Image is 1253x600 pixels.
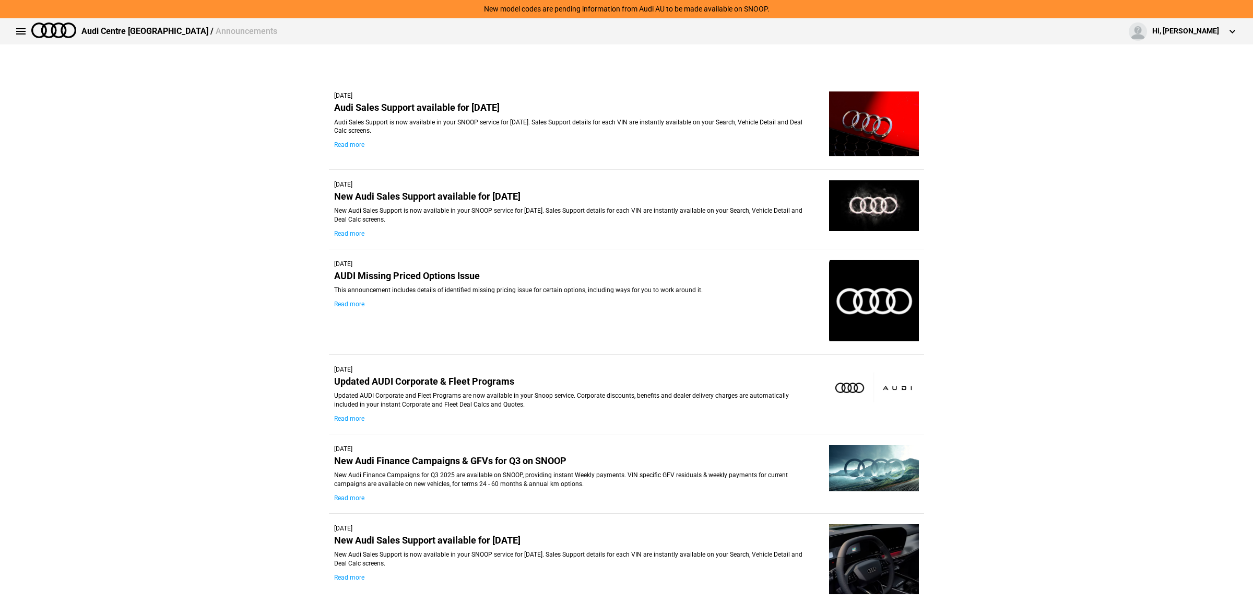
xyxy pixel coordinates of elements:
p: New Audi Sales Support is now available in your SNOOP service for [DATE]. Sales Support details f... [334,206,813,224]
div: [DATE] [334,180,813,189]
div: [DATE] [334,91,813,100]
div: [DATE] [334,260,813,269]
span: Announcements [216,26,277,36]
div: [DATE] [334,365,813,374]
h3: New Audi Sales Support available for [DATE] [334,533,813,548]
img: jmjAcZrgIy37Q64rNV28Lm0Yte5980tXcLgAWymn.jpg [829,365,919,405]
p: New Audi Sales Support is now available in your SNOOP service for [DATE]. Sales Support details f... [334,550,813,568]
img: 2r6pPzoCG09oHBuFSMv1A7uy9AqgP83qoBu5IAaV.jpg [829,445,919,492]
h3: New Audi Finance Campaigns & GFVs for Q3 on SNOOP [334,454,813,469]
img: C00oWp9dCKTjt7n4Qcse9uk0fIs31wqzgeLjfxQq.png [829,260,919,341]
p: Audi Sales Support is now available in your SNOOP service for [DATE]. Sales Support details for e... [334,118,813,136]
a: Read more [334,141,364,148]
a: Read more [334,415,364,422]
h3: Audi Sales Support available for [DATE] [334,100,813,116]
a: Read more [334,494,364,502]
a: Read more [334,230,364,237]
div: Hi, [PERSON_NAME] [1152,26,1219,37]
div: [DATE] [334,445,813,454]
p: Updated AUDI Corporate and Fleet Programs are now available in your Snoop service. Corporate disc... [334,391,813,409]
p: This announcement includes details of identified missing pricing issue for certain options, inclu... [334,286,813,295]
img: audi.png [31,22,76,38]
p: New Audi Finance Campaigns for Q3 2025 are available on SNOOP, providing instant Weekly payments.... [334,471,813,489]
a: Read more [334,301,364,308]
h3: New Audi Sales Support available for [DATE] [334,189,813,204]
img: 4q0QcXrS6Pg1SQDZMcgLEi4OD3ivYmmq9EDlxRPc.jpg [829,180,919,231]
a: Read more [334,574,364,581]
img: VaqqGRwTZD9hwwrUlNoyrRWAFatTG1nJiN4PrcUi.jpg [829,91,919,156]
div: Audi Centre [GEOGRAPHIC_DATA] / [81,26,277,37]
div: [DATE] [334,524,813,533]
h3: Updated AUDI Corporate & Fleet Programs [334,374,813,389]
h3: AUDI Missing Priced Options Issue [334,269,813,284]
